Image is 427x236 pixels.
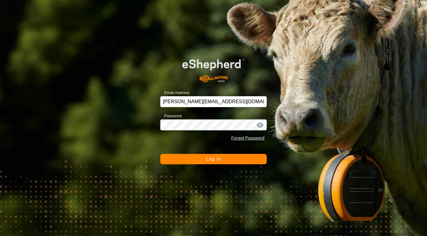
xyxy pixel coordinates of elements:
img: E-shepherd Logo [171,50,256,87]
span: Log In [206,156,221,162]
label: Password [160,113,182,119]
button: Log In [160,154,267,164]
input: Email Address [160,96,267,107]
a: Forgot Password [231,136,265,140]
label: Email Address [160,90,190,96]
